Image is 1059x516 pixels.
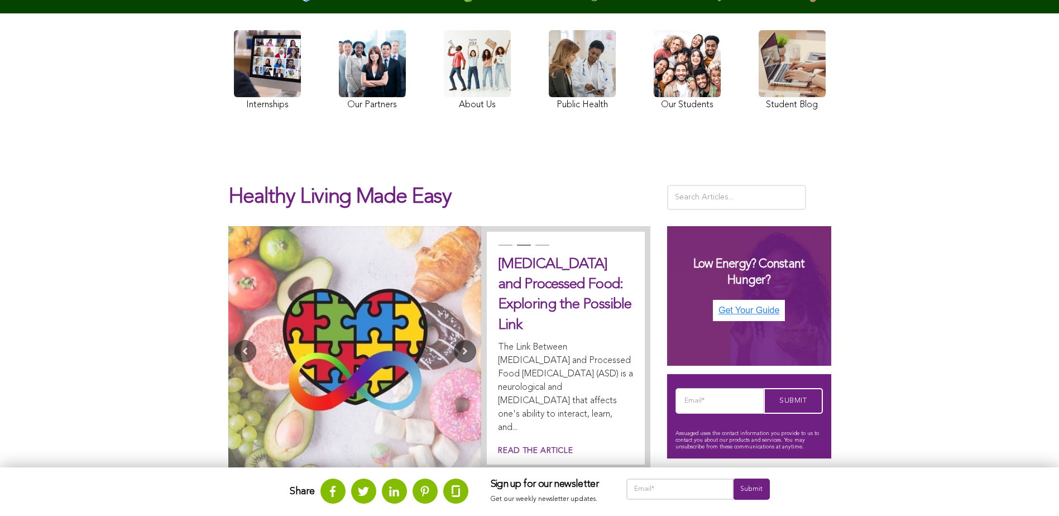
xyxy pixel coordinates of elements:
[713,300,785,321] img: Get Your Guide
[228,185,650,221] h1: Healthy Living Made Easy
[454,340,476,362] button: Next
[675,388,764,414] input: Email*
[498,254,633,336] h2: [MEDICAL_DATA] and Processed Food: Exploring the Possible Link
[764,388,823,414] input: Submit
[626,479,734,500] input: Email*
[491,494,604,506] p: Get our weekly newsletter updates.
[234,340,256,362] button: Previous
[734,479,769,500] input: Submit
[499,245,510,256] button: 1 of 3
[1003,462,1059,516] iframe: Chat Widget
[498,341,633,434] p: The Link Between [MEDICAL_DATA] and Processed Food [MEDICAL_DATA] (ASD) is a neurological and [ME...
[290,486,315,496] strong: Share
[517,245,528,256] button: 2 of 3
[678,256,820,288] h3: Low Energy? Constant Hunger?
[535,245,547,256] button: 3 of 3
[675,430,823,450] p: Assuaged uses the contact information you provide to us to contact you about our products and ser...
[452,486,460,498] img: glassdoor.svg
[498,445,573,457] a: Read the article
[491,479,604,491] h3: Sign up for our newsletter
[667,185,807,210] input: Search Articles...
